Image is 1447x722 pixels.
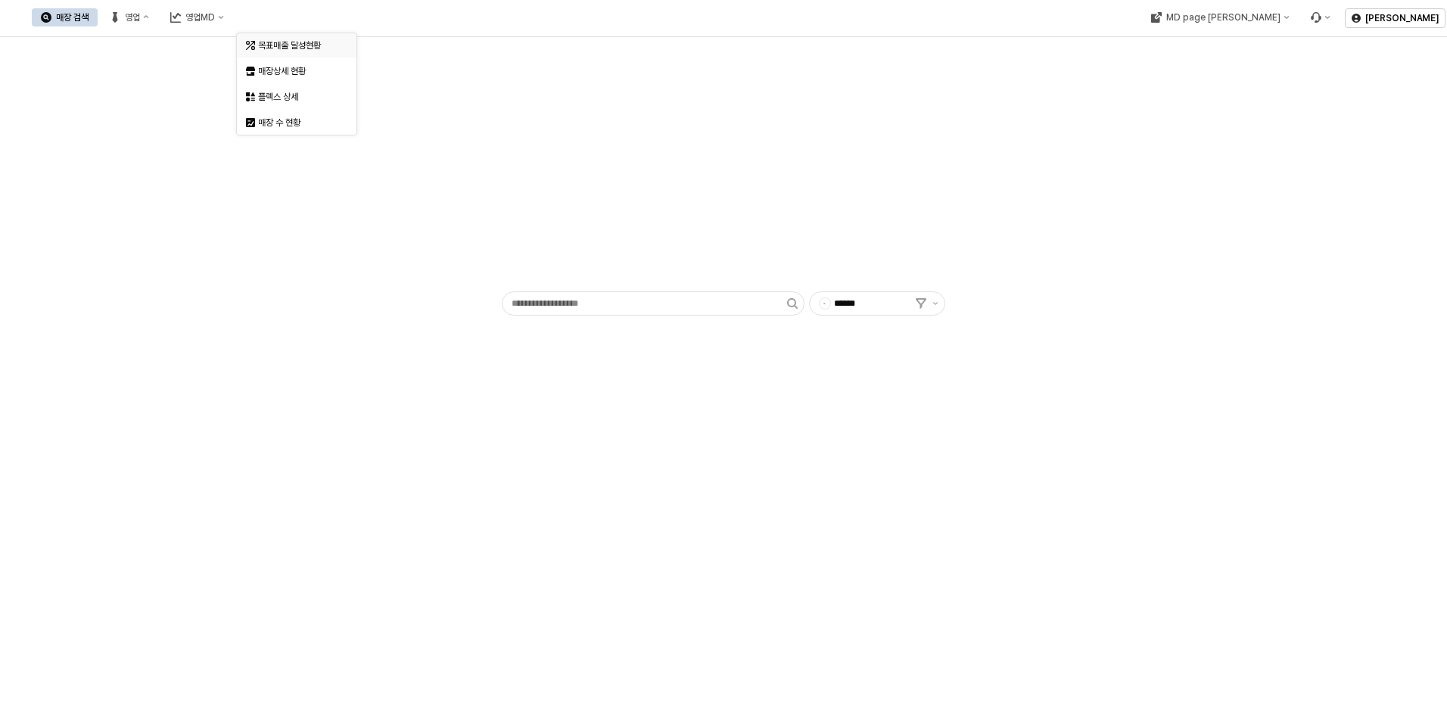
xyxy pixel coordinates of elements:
[258,91,338,103] div: 플렉스 상세
[820,298,830,309] span: -
[161,8,233,26] button: 영업MD
[56,12,89,23] div: 매장 검색
[101,8,158,26] button: 영업
[125,12,140,23] div: 영업
[258,117,338,129] div: 매장 수 현황
[926,292,944,315] button: 제안 사항 표시
[1141,8,1298,26] button: MD page [PERSON_NAME]
[1141,8,1298,26] div: MD page 이동
[1301,8,1339,26] div: Menu item 6
[258,65,338,77] div: 매장상세 현황
[1345,8,1445,28] button: [PERSON_NAME]
[237,33,356,135] div: Select an option
[258,39,338,51] div: 목표매출 달성현황
[1165,12,1280,23] div: MD page [PERSON_NAME]
[1365,12,1439,24] p: [PERSON_NAME]
[32,8,98,26] button: 매장 검색
[185,12,215,23] div: 영업MD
